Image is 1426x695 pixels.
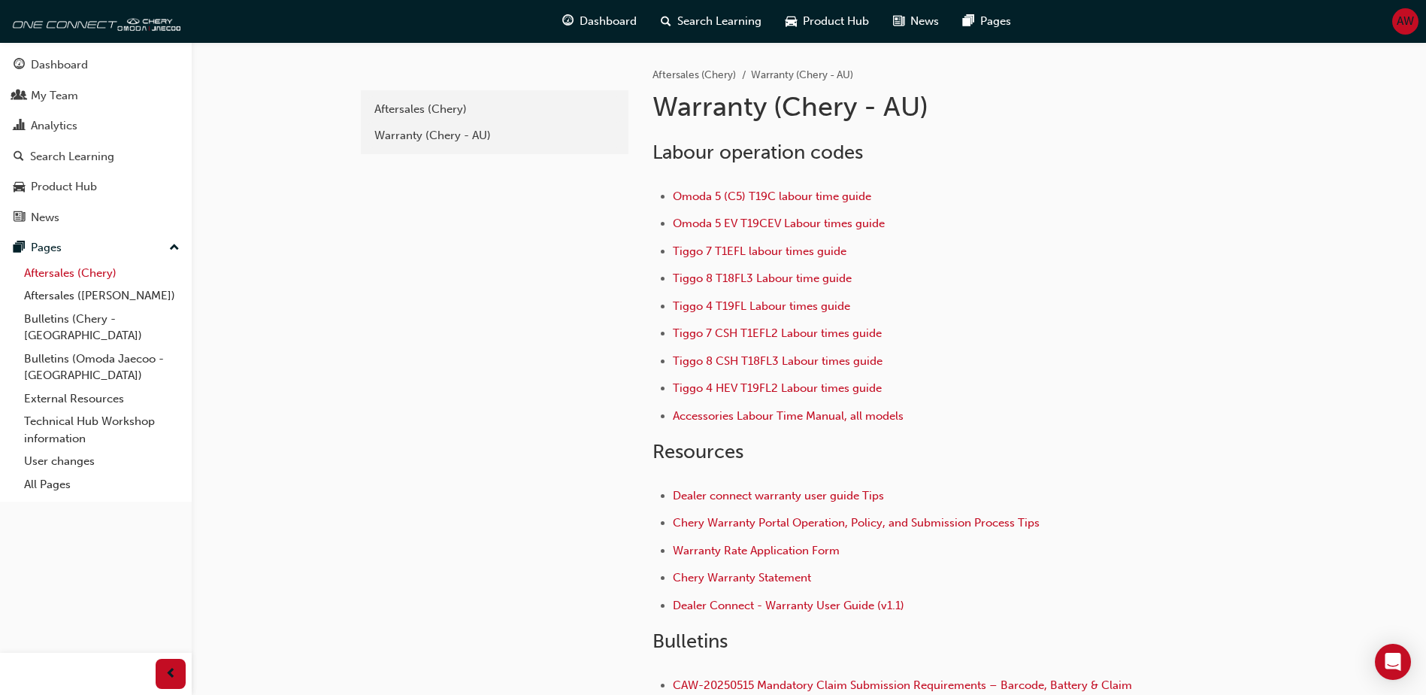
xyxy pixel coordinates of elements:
[673,516,1040,530] a: Chery Warranty Portal Operation, Policy, and Submission Process Tips
[673,326,882,340] a: Tiggo 7 CSH T1EFL2 Labour times guide
[1392,8,1418,35] button: AW
[673,381,882,395] a: Tiggo 4 HEV T19FL2 Labour times guide
[652,68,736,81] a: Aftersales (Chery)
[751,67,853,84] li: Warranty (Chery - AU)
[367,96,622,123] a: Aftersales (Chery)
[18,262,186,285] a: Aftersales (Chery)
[6,234,186,262] button: Pages
[6,204,186,232] a: News
[893,12,904,31] span: news-icon
[951,6,1023,37] a: pages-iconPages
[18,473,186,496] a: All Pages
[652,440,743,463] span: Resources
[374,101,615,118] div: Aftersales (Chery)
[677,13,761,30] span: Search Learning
[1397,13,1414,30] span: AW
[673,299,850,313] a: Tiggo 4 T19FL Labour times guide
[30,148,114,165] div: Search Learning
[661,12,671,31] span: search-icon
[18,347,186,387] a: Bulletins (Omoda Jaecoo - [GEOGRAPHIC_DATA])
[673,217,885,230] a: Omoda 5 EV T19CEV Labour times guide
[6,82,186,110] a: My Team
[6,173,186,201] a: Product Hub
[6,48,186,234] button: DashboardMy TeamAnalyticsSearch LearningProduct HubNews
[6,51,186,79] a: Dashboard
[31,178,97,196] div: Product Hub
[14,120,25,133] span: chart-icon
[367,123,622,149] a: Warranty (Chery - AU)
[14,90,25,103] span: people-icon
[14,150,24,164] span: search-icon
[673,489,884,502] a: Dealer connect warranty user guide Tips
[18,284,186,308] a: Aftersales ([PERSON_NAME])
[169,238,180,258] span: up-icon
[649,6,774,37] a: search-iconSearch Learning
[580,13,637,30] span: Dashboard
[14,241,25,255] span: pages-icon
[673,544,840,557] a: Warranty Rate Application Form
[652,141,863,164] span: Labour operation codes
[774,6,881,37] a: car-iconProduct Hub
[6,112,186,140] a: Analytics
[31,117,77,135] div: Analytics
[786,12,797,31] span: car-icon
[562,12,574,31] span: guage-icon
[881,6,951,37] a: news-iconNews
[18,387,186,411] a: External Resources
[980,13,1011,30] span: Pages
[18,308,186,347] a: Bulletins (Chery - [GEOGRAPHIC_DATA])
[18,410,186,450] a: Technical Hub Workshop information
[31,87,78,105] div: My Team
[673,571,811,584] a: Chery Warranty Statement
[673,190,871,203] a: Omoda 5 (C5) T19C labour time guide
[31,239,62,256] div: Pages
[963,12,974,31] span: pages-icon
[165,665,177,684] span: prev-icon
[673,244,846,258] a: Tiggo 7 T1EFL labour times guide
[803,13,869,30] span: Product Hub
[374,127,615,144] div: Warranty (Chery - AU)
[673,599,904,612] a: Dealer Connect - Warranty User Guide (v1.1)
[652,90,1146,123] h1: Warranty (Chery - AU)
[31,209,59,226] div: News
[673,354,883,368] a: Tiggo 8 CSH T18FL3 Labour times guide
[673,272,852,285] a: Tiggo 8 T18FL3 Labour time guide
[652,630,728,653] span: Bulletins
[14,211,25,225] span: news-icon
[31,56,88,74] div: Dashboard
[14,59,25,72] span: guage-icon
[910,13,939,30] span: News
[14,181,25,194] span: car-icon
[18,450,186,473] a: User changes
[673,409,904,423] a: Accessories Labour Time Manual, all models
[550,6,649,37] a: guage-iconDashboard
[1375,644,1411,680] div: Open Intercom Messenger
[6,143,186,171] a: Search Learning
[8,6,180,36] img: oneconnect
